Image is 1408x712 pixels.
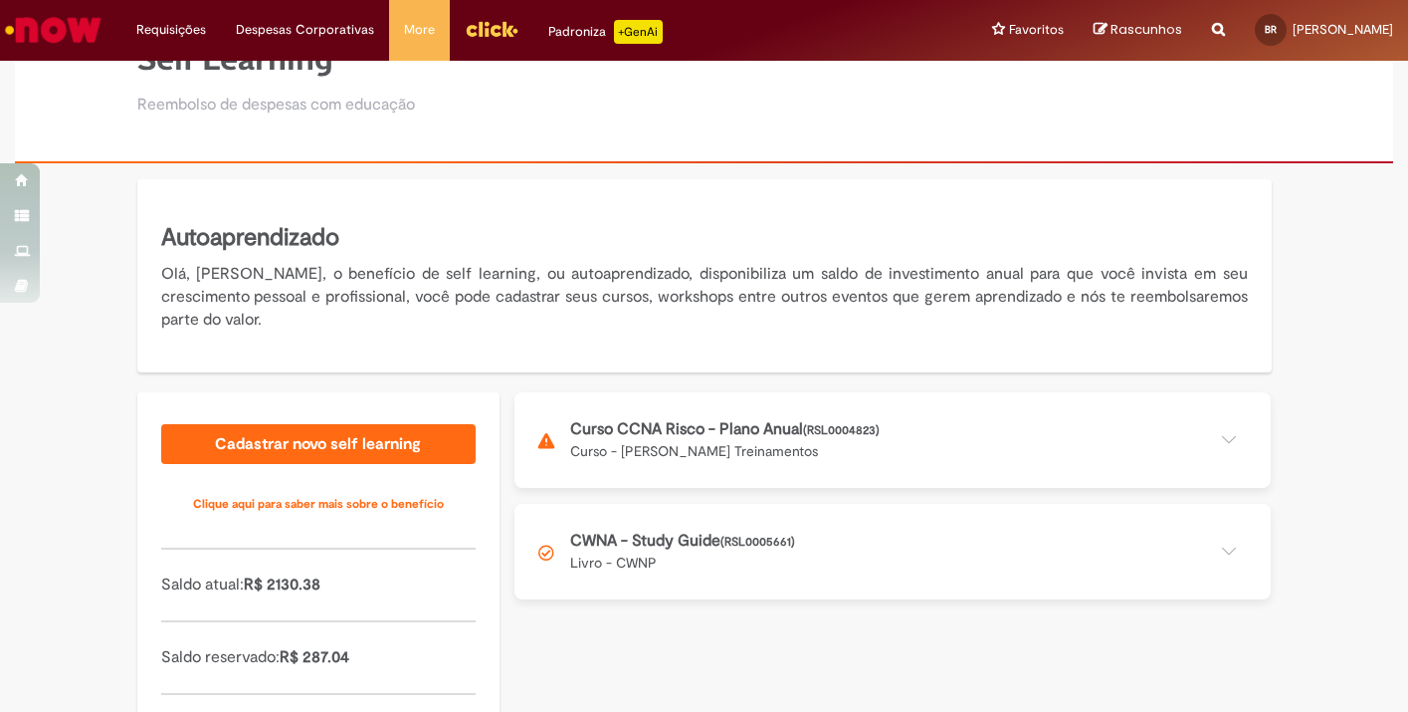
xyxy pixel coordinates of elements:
[137,97,415,115] h2: Reembolso de despesas com educação
[1110,20,1182,39] span: Rascunhos
[1009,20,1064,40] span: Favoritos
[244,575,320,594] span: R$ 2130.38
[236,20,374,40] span: Despesas Corporativas
[161,484,476,524] a: Clique aqui para saber mais sobre o benefício
[137,42,415,77] h1: Self Learning
[161,646,476,669] p: Saldo reservado:
[548,20,663,44] div: Padroniza
[161,221,1248,255] h5: Autoaprendizado
[1094,21,1182,40] a: Rascunhos
[2,10,104,50] img: ServiceNow
[1293,21,1393,38] span: [PERSON_NAME]
[614,20,663,44] p: +GenAi
[161,574,476,596] p: Saldo atual:
[161,263,1248,332] p: Olá, [PERSON_NAME], o benefício de self learning, ou autoaprendizado, disponibiliza um saldo de i...
[465,14,518,44] img: click_logo_yellow_360x200.png
[280,647,349,667] span: R$ 287.04
[404,20,435,40] span: More
[1265,23,1277,36] span: BR
[136,20,206,40] span: Requisições
[161,424,476,464] a: Cadastrar novo self learning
